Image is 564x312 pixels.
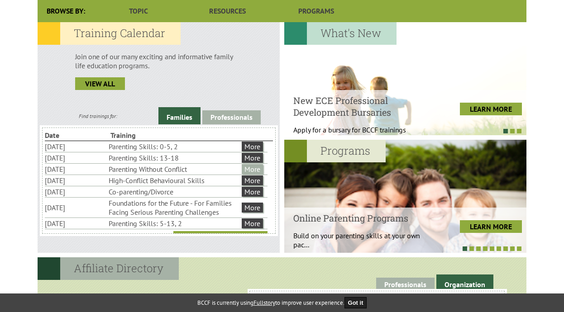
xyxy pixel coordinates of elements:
a: Professionals [202,110,261,124]
li: Parenting Skills: 0-5, 2 [109,141,240,152]
a: View More Trainings [173,231,268,244]
a: More [242,142,263,151]
p: Join one of our many exciting and informative family life education programs. [75,52,242,70]
a: More [242,164,263,174]
li: Parenting Without Conflict [109,164,240,175]
a: More [242,203,263,213]
li: [DATE] [45,175,107,186]
h4: New ECE Professional Development Bursaries [293,95,429,118]
a: More [242,187,263,197]
li: Parenting Skills: 5-13, 2 [109,218,240,229]
li: [DATE] [45,141,107,152]
li: [DATE] [45,164,107,175]
li: Parenting Skills: 13-18 [109,152,240,163]
li: Foundations for the Future - For Families Facing Serious Parenting Challenges [109,198,240,217]
h2: Affiliate Directory [38,257,179,280]
a: LEARN MORE [460,103,522,115]
a: More [242,153,263,163]
li: [DATE] [45,186,107,197]
a: More [242,175,263,185]
li: High-Conflict Behavioural Skills [109,175,240,186]
li: Date [45,130,109,141]
div: Find trainings for: [38,113,158,119]
h2: Programs [284,140,386,162]
a: view all [75,77,125,90]
p: Apply for a bursary for BCCF trainings West... [293,125,429,143]
p: Build on your parenting skills at your own pac... [293,231,429,249]
a: More [242,218,263,228]
a: Professionals [376,278,435,292]
li: [DATE] [45,218,107,229]
h2: What's New [284,22,397,45]
a: LEARN MORE [460,220,522,233]
button: Got it [344,297,367,308]
h4: Online Parenting Programs [293,212,429,224]
h2: Training Calendar [38,22,181,45]
a: Families [158,107,201,124]
li: [DATE] [45,202,107,213]
li: [DATE] [45,152,107,163]
a: Organization [436,274,493,292]
li: Co-parenting/Divorce [109,186,240,197]
li: Training [110,130,174,141]
a: Fullstory [253,299,275,307]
